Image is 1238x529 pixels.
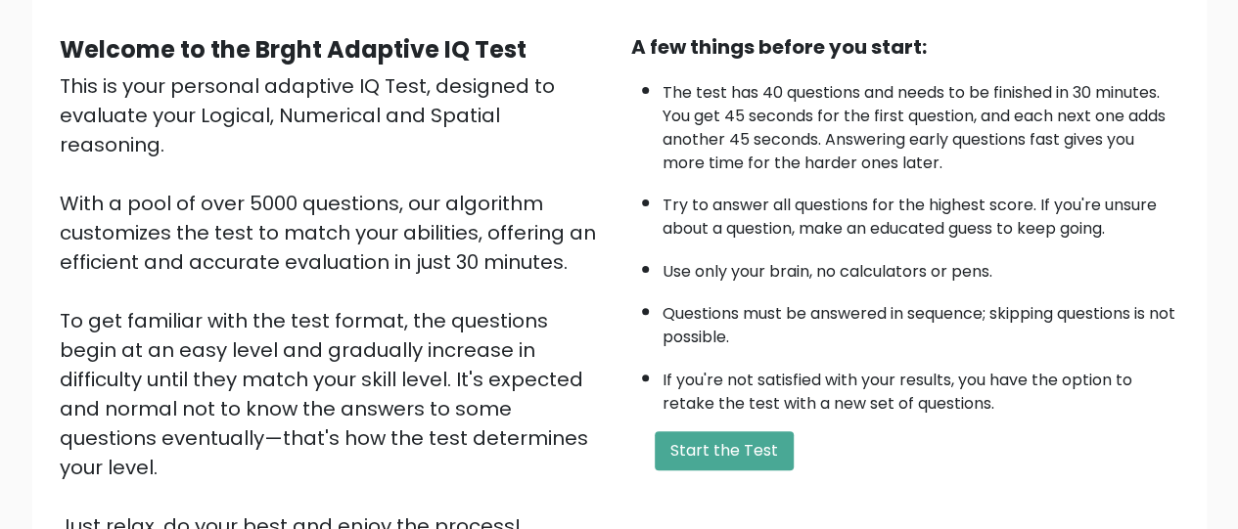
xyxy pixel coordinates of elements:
li: Questions must be answered in sequence; skipping questions is not possible. [663,292,1179,349]
button: Start the Test [655,431,794,470]
li: Try to answer all questions for the highest score. If you're unsure about a question, make an edu... [663,184,1179,241]
b: Welcome to the Brght Adaptive IQ Test [60,33,527,66]
li: Use only your brain, no calculators or pens. [663,250,1179,284]
div: A few things before you start: [631,32,1179,62]
li: The test has 40 questions and needs to be finished in 30 minutes. You get 45 seconds for the firs... [663,71,1179,175]
li: If you're not satisfied with your results, you have the option to retake the test with a new set ... [663,359,1179,416]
